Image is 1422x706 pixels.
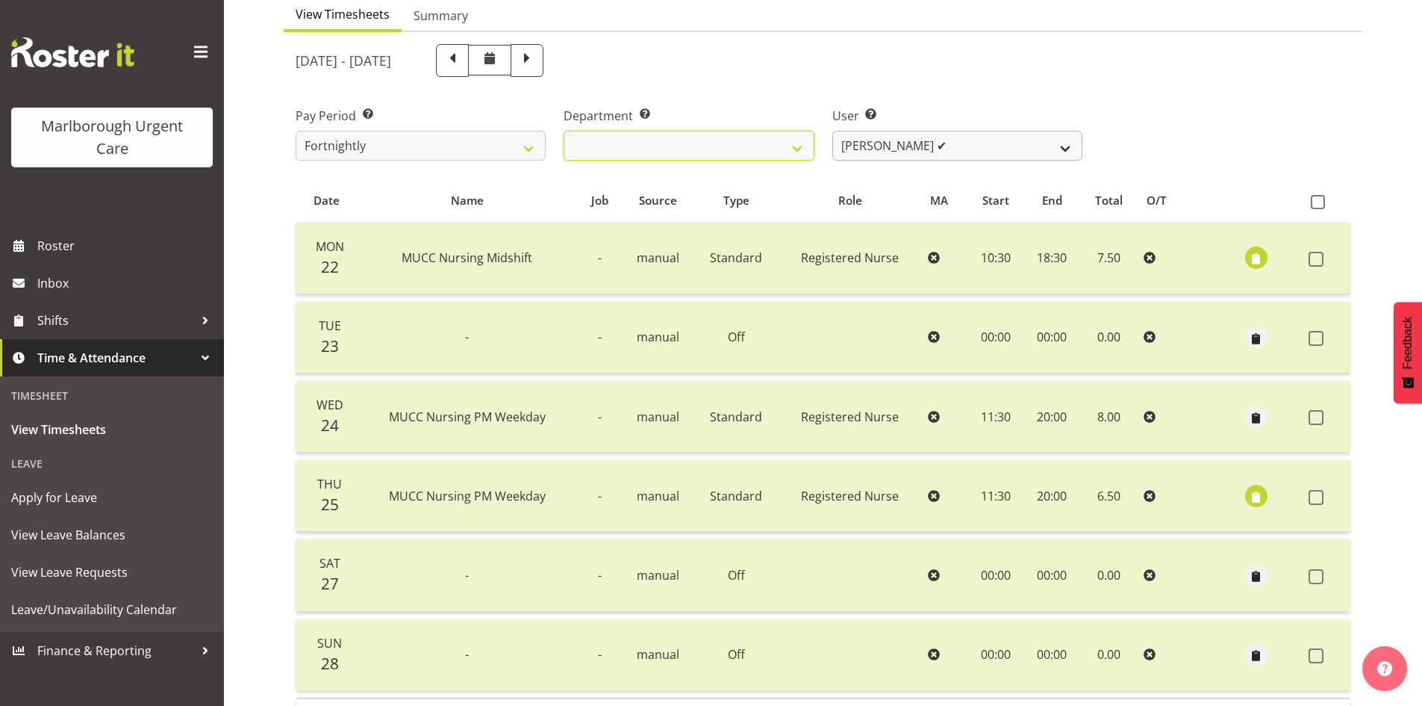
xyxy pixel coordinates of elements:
label: User [832,107,1082,125]
td: Off [694,539,778,611]
span: - [598,488,602,504]
span: Summary [414,7,468,25]
td: 0.00 [1079,539,1138,611]
td: 0.00 [1079,619,1138,690]
span: MUCC Nursing PM Weekday [389,409,546,425]
td: 00:00 [967,302,1025,374]
span: Sun [317,635,342,651]
span: Apply for Leave [11,486,213,509]
span: Registered Nurse [801,409,899,425]
td: 0.00 [1079,302,1138,374]
span: 27 [321,573,339,594]
span: Registered Nurse [801,488,899,504]
div: Timesheet [4,380,220,411]
td: 10:30 [967,223,1025,294]
span: Start [982,192,1009,209]
label: Pay Period [296,107,546,125]
span: manual [637,409,679,425]
td: 00:00 [1025,539,1079,611]
span: Shifts [37,309,194,332]
td: 7.50 [1079,223,1138,294]
td: 20:00 [1025,381,1079,453]
span: Source [639,192,677,209]
span: - [465,329,469,345]
span: Thu [317,476,342,492]
span: Date [314,192,340,209]
span: Tue [319,318,341,334]
span: Total [1095,192,1123,209]
span: 25 [321,494,339,515]
a: View Leave Balances [4,516,220,554]
span: Leave/Unavailability Calendar [11,598,213,621]
td: Standard [694,460,778,532]
img: Rosterit website logo [11,37,134,67]
span: View Timesheets [296,5,390,23]
span: View Leave Balances [11,524,213,546]
td: Off [694,302,778,374]
td: 00:00 [967,539,1025,611]
label: Department [564,107,814,125]
span: Inbox [37,272,216,294]
span: 24 [321,415,339,436]
span: 22 [321,256,339,277]
span: - [598,250,602,266]
td: Off [694,619,778,690]
span: - [598,567,602,583]
span: End [1042,192,1062,209]
span: manual [637,329,679,345]
span: - [465,646,469,663]
span: Mon [316,238,344,255]
td: 18:30 [1025,223,1079,294]
span: Feedback [1401,317,1415,369]
span: manual [637,567,679,583]
span: MA [930,192,948,209]
span: O/T [1147,192,1167,209]
td: 00:00 [1025,619,1079,690]
span: manual [637,488,679,504]
span: Roster [37,235,216,257]
span: - [598,329,602,345]
td: 00:00 [967,619,1025,690]
span: - [465,567,469,583]
span: - [598,409,602,425]
td: 11:30 [967,460,1025,532]
span: Name [451,192,484,209]
span: View Timesheets [11,418,213,441]
span: Role [838,192,862,209]
td: 6.50 [1079,460,1138,532]
span: View Leave Requests [11,561,213,583]
td: 00:00 [1025,302,1079,374]
td: 8.00 [1079,381,1138,453]
span: Finance & Reporting [37,640,194,662]
span: Time & Attendance [37,347,194,369]
span: Job [591,192,608,209]
span: Registered Nurse [801,250,899,266]
h5: [DATE] - [DATE] [296,52,391,69]
span: Sat [319,555,340,572]
a: Leave/Unavailability Calendar [4,591,220,628]
span: - [598,646,602,663]
span: 23 [321,335,339,356]
a: View Timesheets [4,411,220,448]
div: Leave [4,448,220,479]
span: Type [723,192,749,209]
button: Feedback - Show survey [1394,302,1422,403]
span: MUCC Nursing Midshift [402,250,532,266]
span: manual [637,250,679,266]
td: 20:00 [1025,460,1079,532]
td: 11:30 [967,381,1025,453]
td: Standard [694,381,778,453]
div: Marlborough Urgent Care [26,115,198,160]
span: Wed [316,397,343,413]
span: MUCC Nursing PM Weekday [389,488,546,504]
span: 28 [321,653,339,674]
img: help-xxl-2.png [1377,661,1392,676]
a: Apply for Leave [4,479,220,516]
a: View Leave Requests [4,554,220,591]
td: Standard [694,223,778,294]
span: manual [637,646,679,663]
